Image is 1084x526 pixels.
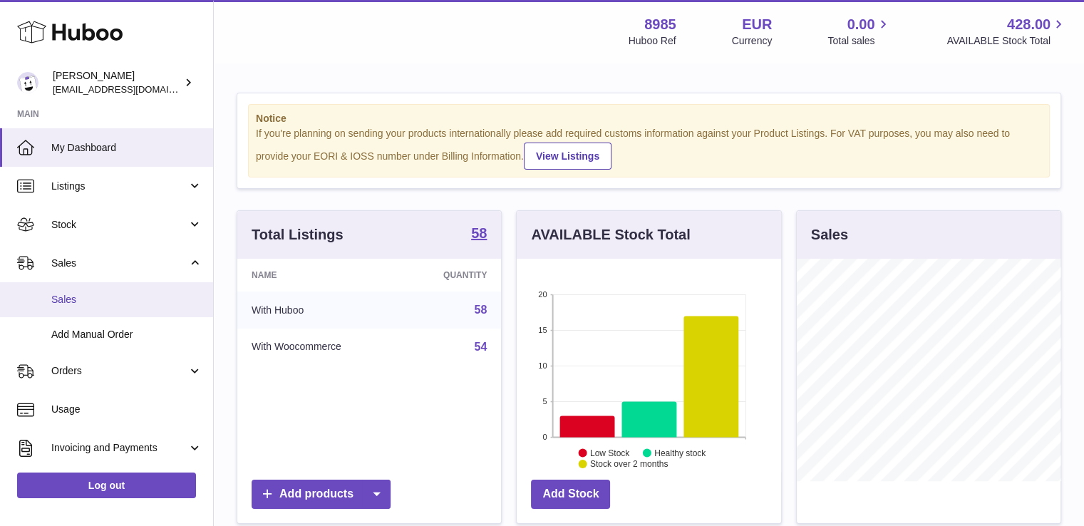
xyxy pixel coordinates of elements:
[51,403,202,416] span: Usage
[51,218,187,232] span: Stock
[17,473,196,498] a: Log out
[946,34,1067,48] span: AVAILABLE Stock Total
[644,15,676,34] strong: 8985
[539,290,547,299] text: 20
[742,15,772,34] strong: EUR
[51,141,202,155] span: My Dashboard
[539,361,547,370] text: 10
[237,259,401,292] th: Name
[471,226,487,243] a: 58
[51,364,187,378] span: Orders
[732,34,773,48] div: Currency
[531,480,610,509] a: Add Stock
[847,15,875,34] span: 0.00
[17,72,38,93] img: info@dehaanlifestyle.nl
[256,112,1042,125] strong: Notice
[256,127,1042,170] div: If you're planning on sending your products internationally please add required customs informati...
[475,341,487,353] a: 54
[539,326,547,334] text: 15
[51,180,187,193] span: Listings
[543,433,547,441] text: 0
[401,259,502,292] th: Quantity
[531,225,690,244] h3: AVAILABLE Stock Total
[237,292,401,329] td: With Huboo
[827,34,891,48] span: Total sales
[51,328,202,341] span: Add Manual Order
[946,15,1067,48] a: 428.00 AVAILABLE Stock Total
[475,304,487,316] a: 58
[811,225,848,244] h3: Sales
[51,257,187,270] span: Sales
[827,15,891,48] a: 0.00 Total sales
[590,448,630,458] text: Low Stock
[629,34,676,48] div: Huboo Ref
[590,459,668,469] text: Stock over 2 months
[53,69,181,96] div: [PERSON_NAME]
[252,225,344,244] h3: Total Listings
[543,397,547,406] text: 5
[51,293,202,306] span: Sales
[654,448,706,458] text: Healthy stock
[53,83,210,95] span: [EMAIL_ADDRESS][DOMAIN_NAME]
[1007,15,1051,34] span: 428.00
[51,441,187,455] span: Invoicing and Payments
[524,143,611,170] a: View Listings
[471,226,487,240] strong: 58
[252,480,391,509] a: Add products
[237,329,401,366] td: With Woocommerce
